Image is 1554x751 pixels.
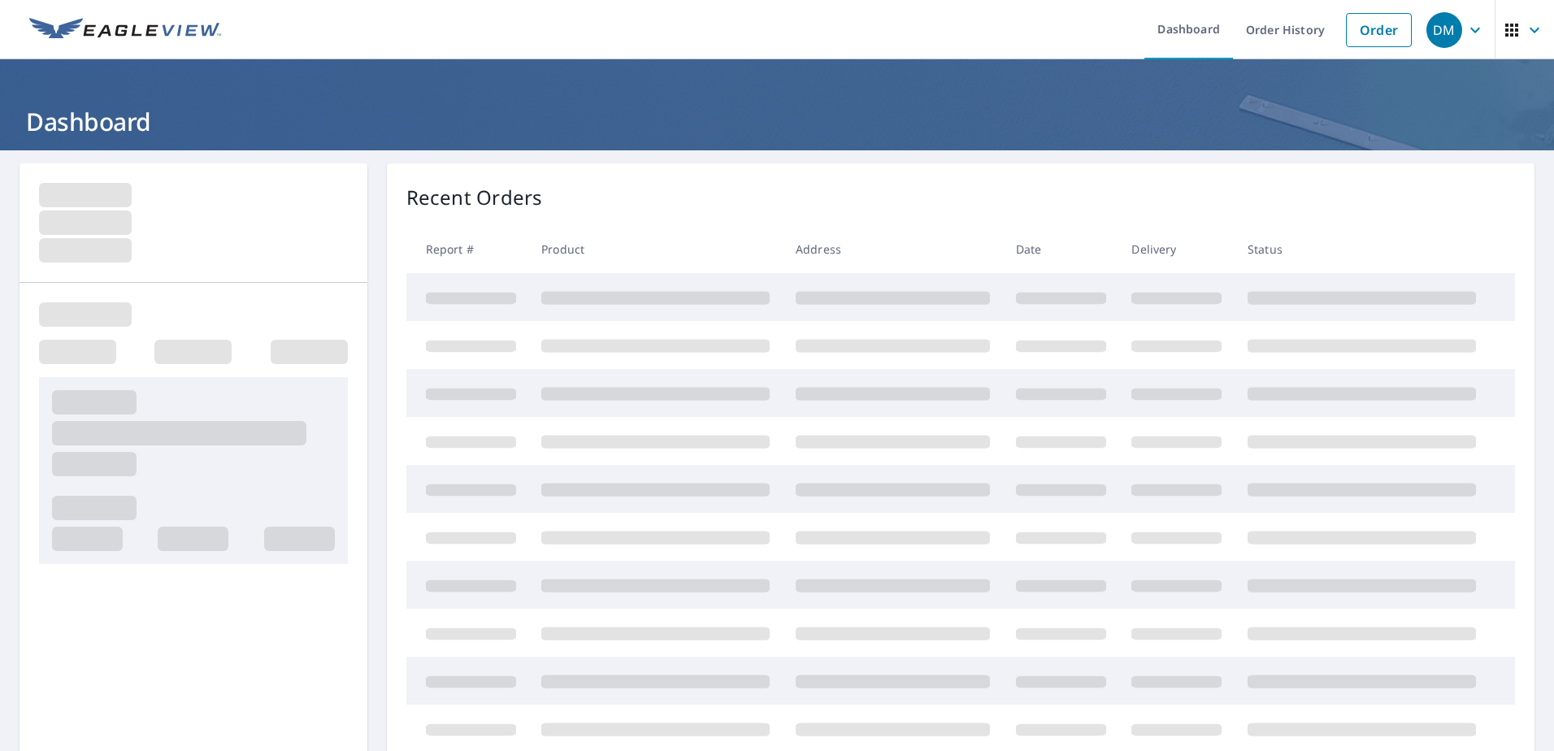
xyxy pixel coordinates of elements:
img: EV Logo [29,18,221,42]
th: Status [1235,225,1489,273]
div: DM [1426,12,1462,48]
h1: Dashboard [20,105,1534,138]
th: Date [1003,225,1119,273]
a: Order [1346,13,1412,47]
th: Delivery [1118,225,1235,273]
p: Recent Orders [406,183,543,212]
th: Product [528,225,783,273]
th: Report # [406,225,529,273]
th: Address [783,225,1003,273]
